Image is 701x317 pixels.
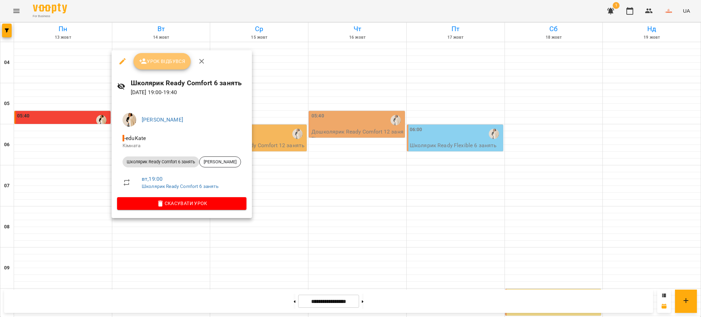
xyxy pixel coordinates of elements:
img: fdd027e441a0c5173205924c3f4c3b57.jpg [123,113,136,127]
div: [PERSON_NAME] [199,156,241,167]
span: [PERSON_NAME] [200,159,241,165]
button: Скасувати Урок [117,197,246,210]
h6: Школярик Ready Comfort 6 занять [131,78,246,88]
span: Школярик Ready Comfort 6 занять [123,159,199,165]
p: [DATE] 19:00 - 19:40 [131,88,246,97]
p: Кімната [123,142,241,149]
span: - eduKate [123,135,147,141]
a: Школярик Ready Comfort 6 занять [142,183,219,189]
span: Скасувати Урок [123,199,241,207]
a: [PERSON_NAME] [142,116,183,123]
button: Урок відбувся [133,53,191,69]
span: Урок відбувся [139,57,186,65]
a: вт , 19:00 [142,176,163,182]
